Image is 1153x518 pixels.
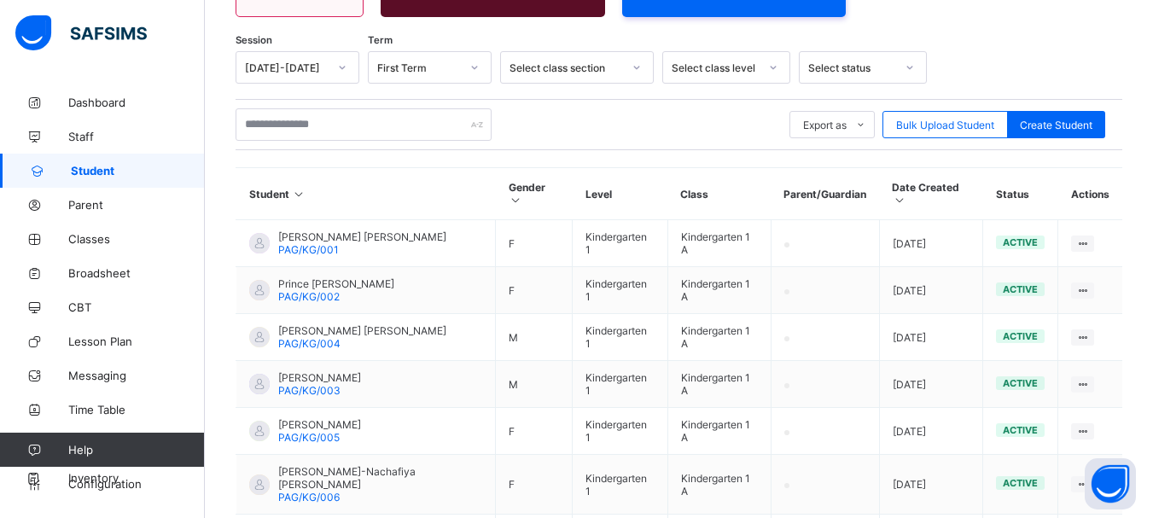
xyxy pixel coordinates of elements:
[377,61,460,74] div: First Term
[278,431,340,444] span: PAG/KG/005
[1085,458,1136,509] button: Open asap
[879,314,983,361] td: [DATE]
[771,168,879,220] th: Parent/Guardian
[672,61,759,74] div: Select class level
[1058,168,1122,220] th: Actions
[573,220,668,267] td: Kindergarten 1
[879,455,983,515] td: [DATE]
[236,34,272,46] span: Session
[278,324,446,337] span: [PERSON_NAME] [PERSON_NAME]
[1003,330,1038,342] span: active
[879,220,983,267] td: [DATE]
[68,477,204,491] span: Configuration
[15,15,147,51] img: safsims
[68,130,205,143] span: Staff
[879,168,983,220] th: Date Created
[278,290,340,303] span: PAG/KG/002
[496,408,573,455] td: F
[68,232,205,246] span: Classes
[68,96,205,109] span: Dashboard
[510,61,622,74] div: Select class section
[667,168,771,220] th: Class
[68,369,205,382] span: Messaging
[68,335,205,348] span: Lesson Plan
[245,61,328,74] div: [DATE]-[DATE]
[278,371,361,384] span: [PERSON_NAME]
[68,443,204,457] span: Help
[573,168,668,220] th: Level
[278,418,361,431] span: [PERSON_NAME]
[71,164,205,178] span: Student
[278,230,446,243] span: [PERSON_NAME] [PERSON_NAME]
[1003,377,1038,389] span: active
[892,194,906,207] i: Sort in Ascending Order
[496,220,573,267] td: F
[808,61,895,74] div: Select status
[667,455,771,515] td: Kindergarten 1 A
[368,34,393,46] span: Term
[278,491,340,503] span: PAG/KG/006
[896,119,994,131] span: Bulk Upload Student
[667,361,771,408] td: Kindergarten 1 A
[667,408,771,455] td: Kindergarten 1 A
[278,277,394,290] span: Prince [PERSON_NAME]
[573,267,668,314] td: Kindergarten 1
[509,194,523,207] i: Sort in Ascending Order
[278,337,341,350] span: PAG/KG/004
[667,314,771,361] td: Kindergarten 1 A
[1003,424,1038,436] span: active
[68,403,205,416] span: Time Table
[667,267,771,314] td: Kindergarten 1 A
[1003,477,1038,489] span: active
[236,168,496,220] th: Student
[1003,283,1038,295] span: active
[278,465,482,491] span: [PERSON_NAME]-Nachafiya [PERSON_NAME]
[573,361,668,408] td: Kindergarten 1
[879,408,983,455] td: [DATE]
[879,361,983,408] td: [DATE]
[278,243,339,256] span: PAG/KG/001
[573,455,668,515] td: Kindergarten 1
[879,267,983,314] td: [DATE]
[1020,119,1092,131] span: Create Student
[1003,236,1038,248] span: active
[667,220,771,267] td: Kindergarten 1 A
[573,408,668,455] td: Kindergarten 1
[496,168,573,220] th: Gender
[292,188,306,201] i: Sort in Ascending Order
[496,361,573,408] td: M
[573,314,668,361] td: Kindergarten 1
[803,119,847,131] span: Export as
[496,314,573,361] td: M
[68,266,205,280] span: Broadsheet
[68,300,205,314] span: CBT
[278,384,341,397] span: PAG/KG/003
[68,198,205,212] span: Parent
[983,168,1058,220] th: Status
[496,455,573,515] td: F
[496,267,573,314] td: F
